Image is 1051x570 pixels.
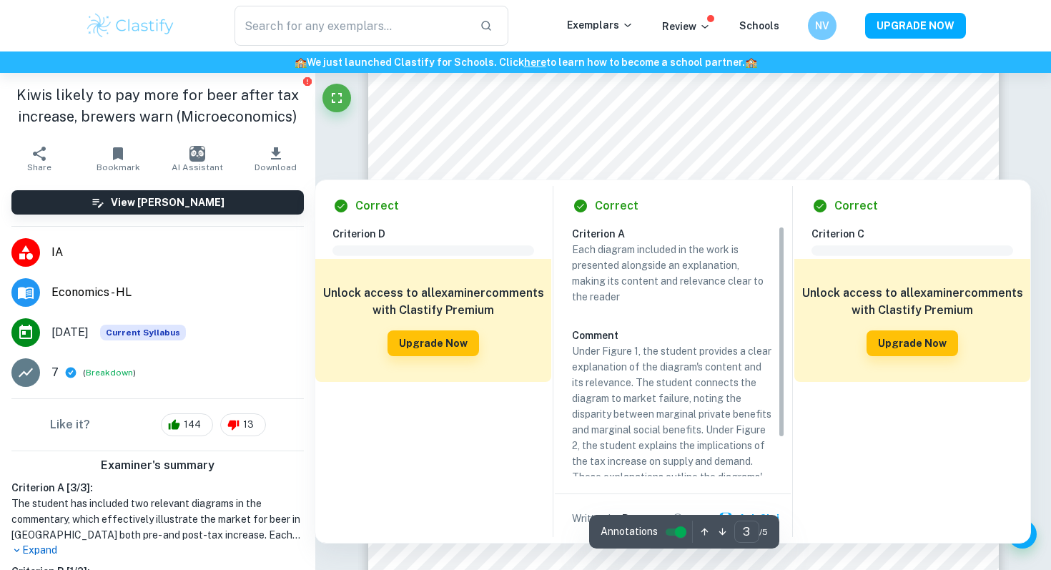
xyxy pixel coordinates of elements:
h6: Examiner's summary [6,457,310,474]
button: Upgrade Now [388,330,479,356]
button: Upgrade Now [867,330,958,356]
p: 7 [51,364,59,381]
span: Download [255,162,297,172]
span: Economics - HL [51,284,304,301]
h6: Unlock access to all examiner comments with Clastify Premium [322,285,544,319]
span: AI Assistant [172,162,223,172]
button: UPGRADE NOW [865,13,966,39]
h6: Unlock access to all examiner comments with Clastify Premium [801,285,1023,319]
button: Download [237,139,315,179]
p: Review [662,19,711,34]
a: here [524,56,546,68]
button: View full profile [668,508,688,529]
span: ( ) [83,366,136,380]
div: 144 [161,413,213,436]
span: 13 [235,418,262,432]
button: Breakdown [86,366,133,379]
button: AI Assistant [158,139,237,179]
img: clai.svg [719,511,733,526]
div: 13 [220,413,266,436]
span: IA [51,244,304,261]
h6: Roxanne [622,511,665,526]
h1: Kiwis likely to pay more for beer after tax increase, brewers warn (Microeconomics) [11,84,304,127]
p: Each diagram included in the work is presented alongside an explanation, making its content and r... [572,242,774,305]
span: 🏫 [295,56,307,68]
h6: Correct [834,197,878,215]
input: Search for any exemplars... [235,6,468,46]
h6: Correct [595,197,638,215]
h6: Criterion D [332,226,546,242]
span: Current Syllabus [100,325,186,340]
button: Fullscreen [322,84,351,112]
p: Written by [572,511,619,526]
img: Clastify logo [85,11,176,40]
h6: Like it? [50,416,90,433]
button: Report issue [302,76,312,87]
button: NV [808,11,837,40]
h6: We just launched Clastify for Schools. Click to learn how to become a school partner. [3,54,1048,70]
span: 144 [176,418,209,432]
span: 🏫 [745,56,757,68]
h6: View [PERSON_NAME] [111,195,224,210]
span: Bookmark [97,162,140,172]
p: Under Figure 1, the student provides a clear explanation of the diagram's content and its relevan... [572,343,774,516]
button: Ask Clai [716,506,785,531]
div: This exemplar is based on the current syllabus. Feel free to refer to it for inspiration/ideas wh... [100,325,186,340]
p: Expand [11,543,304,558]
h6: Criterion C [811,226,1025,242]
h6: Criterion A [ 3 / 3 ]: [11,480,304,496]
p: Exemplars [567,17,633,33]
span: Annotations [601,524,658,539]
button: View [PERSON_NAME] [11,190,304,215]
h1: The student has included two relevant diagrams in the commentary, which effectively illustrate th... [11,496,304,543]
span: Share [27,162,51,172]
img: AI Assistant [189,146,205,162]
h6: Criterion A [572,226,785,242]
h6: Comment [572,328,774,343]
span: [DATE] [51,324,89,341]
h6: Correct [355,197,399,215]
span: / 5 [759,526,768,539]
a: Schools [739,20,779,31]
button: Bookmark [79,139,157,179]
h6: NV [814,18,831,34]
